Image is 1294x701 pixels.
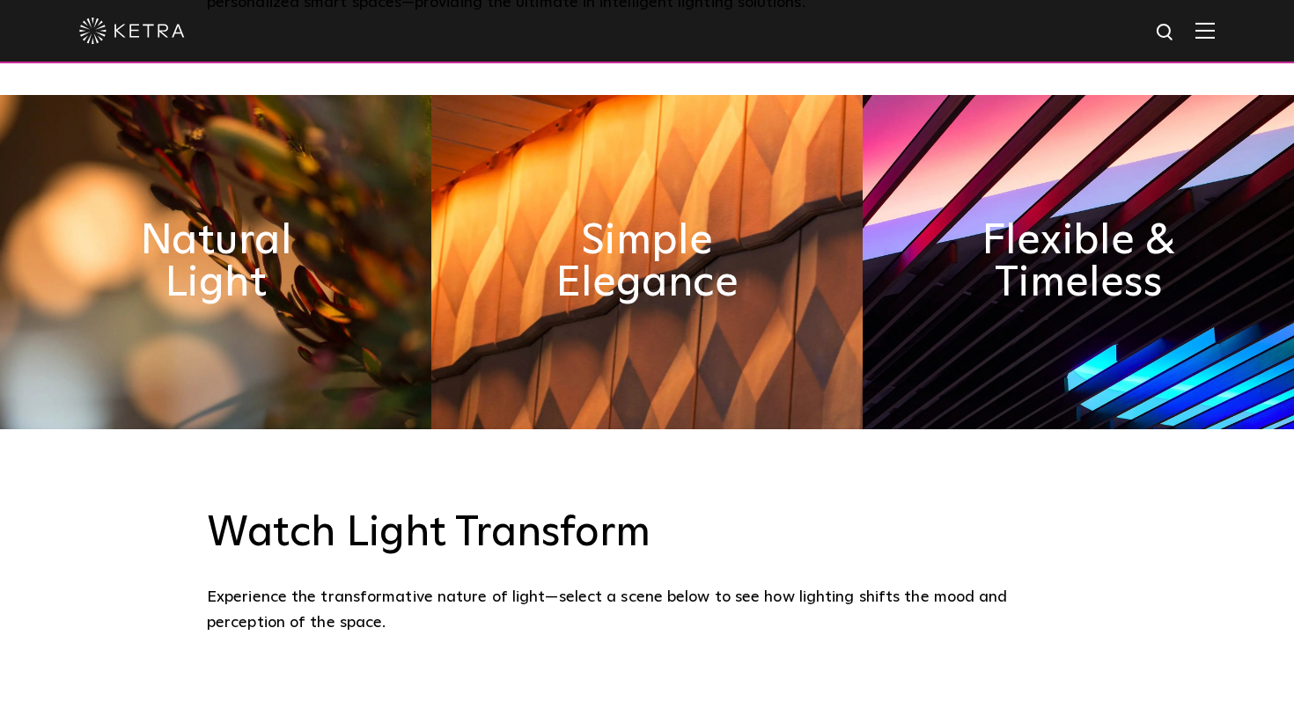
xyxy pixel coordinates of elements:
img: flexible_timeless_ketra [863,95,1294,429]
img: simple_elegance [431,95,863,429]
img: search icon [1155,22,1177,44]
h2: Flexible & Timeless [971,220,1187,304]
h3: Watch Light Transform [207,508,1087,559]
h2: Natural Light [108,220,324,304]
img: Hamburger%20Nav.svg [1195,22,1215,39]
h2: Simple Elegance [540,220,755,304]
img: ketra-logo-2019-white [79,18,185,44]
p: Experience the transformative nature of light—select a scene below to see how lighting shifts the... [207,585,1078,635]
